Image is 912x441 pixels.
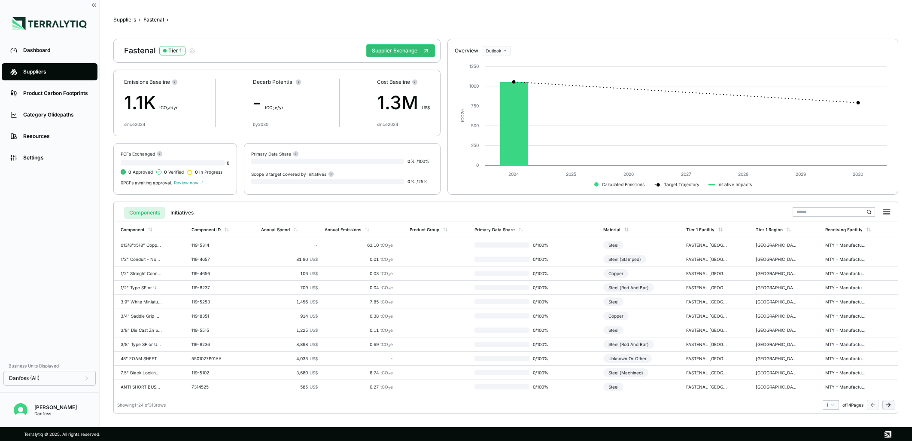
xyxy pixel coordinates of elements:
[529,285,557,290] span: 0 / 100 %
[167,107,169,111] sub: 2
[165,207,199,219] button: Initiatives
[261,328,318,333] div: 1,225
[603,227,620,232] div: Material
[192,328,233,333] div: 119-5515
[603,354,652,363] div: Unknown Or Other
[380,242,393,248] span: tCO e
[121,227,144,232] div: Component
[273,107,275,111] sub: 2
[310,370,318,375] span: US$
[310,271,318,276] span: US$
[603,383,623,391] div: Steel
[195,169,222,175] span: In Progress
[113,16,136,23] button: Suppliers
[310,384,318,389] span: US$
[261,342,318,347] div: 8,898
[476,162,479,168] text: 0
[121,180,172,185] span: 0 PCFs awaiting approval.
[380,384,393,389] span: tCO e
[508,171,519,177] text: 2024
[686,257,727,262] div: FASTENAL [GEOGRAPHIC_DATA] - [GEOGRAPHIC_DATA]
[10,400,31,420] button: Open user button
[192,227,221,232] div: Component ID
[460,112,465,114] tspan: 2
[388,386,390,390] sub: 2
[529,370,557,375] span: 0 / 100 %
[261,370,318,375] div: 3,680
[325,299,393,304] div: 7.85
[756,271,797,276] div: [GEOGRAPHIC_DATA]
[121,285,162,290] div: 1/2" Type SF or USL Steel Conduit UR
[469,83,479,89] text: 1000
[310,356,318,361] span: US$
[681,171,691,177] text: 2027
[121,342,162,347] div: 3/8" Type SF or USL Steel Conduit UR
[825,328,866,333] div: MTY - Manufacturing Plant
[686,271,727,276] div: FASTENAL [GEOGRAPHIC_DATA] - [GEOGRAPHIC_DATA]
[121,242,162,248] div: 013/8"x5/8" Copper Carton Closing Staple
[251,171,334,177] div: Scope 3 target covered by Initiatives
[325,342,393,347] div: 0.69
[124,79,178,86] div: Emissions Baseline
[366,44,435,57] button: Supplier Exchange
[756,313,797,318] div: [GEOGRAPHIC_DATA]
[261,271,318,276] div: 106
[192,384,233,389] div: 7314525
[388,330,390,334] sub: 2
[251,150,299,157] div: Primary Data Share
[825,342,866,347] div: MTY - Manufacturing Plant
[23,154,89,161] div: Settings
[416,159,429,164] span: / 100 %
[34,404,77,411] div: [PERSON_NAME]
[12,17,87,30] img: Logo
[825,285,866,290] div: MTY - Manufacturing Plant
[825,257,866,262] div: MTY - Manufacturing Plant
[143,16,164,23] div: Fastenal
[482,46,511,55] button: Outlook
[128,169,153,175] span: Approved
[529,313,557,318] span: 0 / 100 %
[825,227,863,232] div: Receiving Facility
[261,242,318,248] div: -
[529,328,557,333] span: 0 / 100 %
[380,313,393,318] span: tCO e
[253,89,301,116] div: -
[603,312,629,320] div: Copper
[261,285,318,290] div: 709
[825,313,866,318] div: MTY - Manufacturing Plant
[124,46,196,56] div: Fastenal
[325,328,393,333] div: 0.11
[121,328,162,333] div: 3/8" Die Cast Zn Straight Connector UL
[23,111,89,118] div: Category Glidepaths
[128,169,131,175] span: 0
[663,182,699,187] text: Target Trajectory
[121,384,162,389] div: ANTI SHORT BUSHING 3/8"eg T&B#391
[23,47,89,54] div: Dashboard
[416,179,428,184] span: / 25 %
[377,89,430,116] div: 1.3M
[756,227,783,232] div: Tier 1 Region
[686,384,727,389] div: FASTENAL [GEOGRAPHIC_DATA] - [GEOGRAPHIC_DATA]
[192,342,233,347] div: 119-8236
[23,90,89,97] div: Product Carbon Footprints
[686,356,727,361] div: FASTENAL [GEOGRAPHIC_DATA] - [GEOGRAPHIC_DATA]
[3,361,96,371] div: Business Units Displayed
[227,160,230,165] span: 0
[825,242,866,248] div: MTY - Manufacturing Plant
[139,16,141,23] span: ›
[310,328,318,333] span: US$
[455,47,478,54] div: Overview
[192,370,233,375] div: 119-5102
[686,313,727,318] div: FASTENAL [GEOGRAPHIC_DATA] - [GEOGRAPHIC_DATA]
[9,375,40,382] span: Danfoss (All)
[471,123,479,128] text: 500
[529,271,557,276] span: 0 / 100 %
[121,356,162,361] div: 48" FOAM SHEET
[325,242,393,248] div: 63.10
[192,299,233,304] div: 119-5253
[422,105,430,110] span: US$
[825,271,866,276] div: MTY - Manufacturing Plant
[756,342,797,347] div: [GEOGRAPHIC_DATA]
[192,285,233,290] div: 119-8237
[388,372,390,376] sub: 2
